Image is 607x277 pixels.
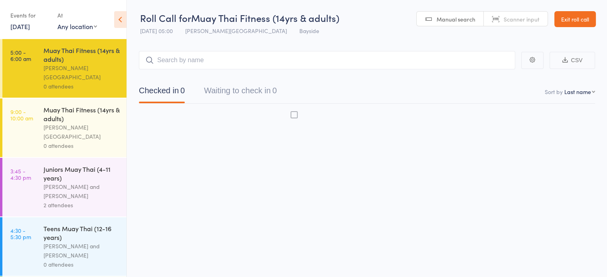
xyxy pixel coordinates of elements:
span: [DATE] 05:00 [140,27,173,35]
span: Bayside [299,27,319,35]
div: Last name [564,88,591,96]
button: CSV [550,52,595,69]
div: 2 attendees [43,200,120,210]
div: [PERSON_NAME] and [PERSON_NAME] [43,242,120,260]
time: 4:30 - 5:30 pm [10,227,31,240]
div: [PERSON_NAME][GEOGRAPHIC_DATA] [43,123,120,141]
span: [PERSON_NAME][GEOGRAPHIC_DATA] [185,27,287,35]
div: Teens Muay Thai (12-16 years) [43,224,120,242]
div: Muay Thai Fitness (14yrs & adults) [43,46,120,63]
div: Any location [57,22,97,31]
div: 0 [180,86,185,95]
span: Manual search [437,15,475,23]
time: 5:00 - 6:00 am [10,49,31,62]
a: 4:30 -5:30 pmTeens Muay Thai (12-16 years)[PERSON_NAME] and [PERSON_NAME]0 attendees [2,217,127,276]
div: 0 attendees [43,82,120,91]
span: Scanner input [504,15,540,23]
div: 0 attendees [43,260,120,269]
div: [PERSON_NAME][GEOGRAPHIC_DATA] [43,63,120,82]
div: [PERSON_NAME] and [PERSON_NAME] [43,182,120,200]
div: 0 [272,86,277,95]
button: Waiting to check in0 [204,82,277,103]
a: 9:00 -10:00 amMuay Thai Fitness (14yrs & adults)[PERSON_NAME][GEOGRAPHIC_DATA]0 attendees [2,98,127,157]
span: Roll Call for [140,11,191,24]
input: Search by name [139,51,515,69]
label: Sort by [545,88,563,96]
span: Muay Thai Fitness (14yrs & adults) [191,11,339,24]
div: Juniors Muay Thai (4-11 years) [43,165,120,182]
div: 0 attendees [43,141,120,150]
div: Muay Thai Fitness (14yrs & adults) [43,105,120,123]
time: 9:00 - 10:00 am [10,108,33,121]
button: Checked in0 [139,82,185,103]
a: [DATE] [10,22,30,31]
time: 3:45 - 4:30 pm [10,168,31,181]
div: At [57,9,97,22]
a: 3:45 -4:30 pmJuniors Muay Thai (4-11 years)[PERSON_NAME] and [PERSON_NAME]2 attendees [2,158,127,216]
a: 5:00 -6:00 amMuay Thai Fitness (14yrs & adults)[PERSON_NAME][GEOGRAPHIC_DATA]0 attendees [2,39,127,98]
a: Exit roll call [554,11,596,27]
div: Events for [10,9,49,22]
